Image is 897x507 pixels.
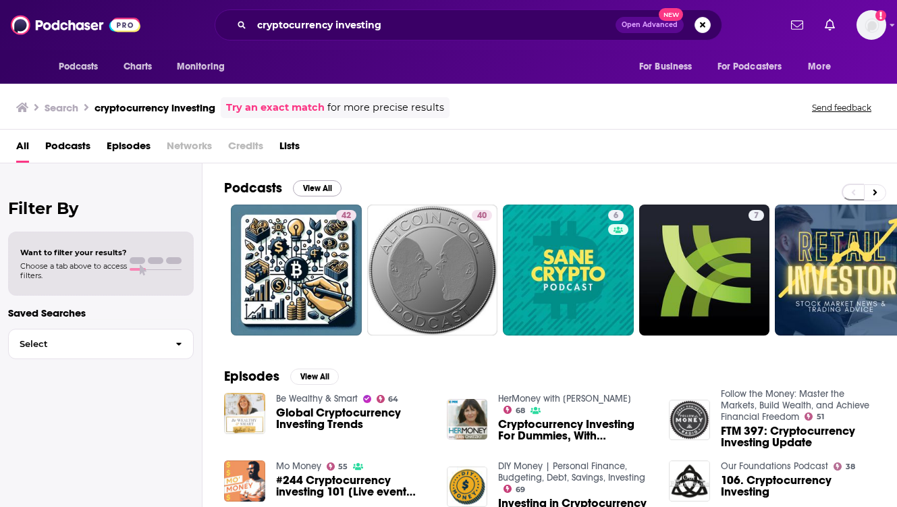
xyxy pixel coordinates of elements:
[11,12,140,38] img: Podchaser - Follow, Share and Rate Podcasts
[327,462,348,471] a: 55
[749,210,764,221] a: 7
[669,460,710,502] img: 106. Cryptocurrency Investing
[721,388,869,423] a: Follow the Money: Master the Markets, Build Wealth, and Achieve Financial Freedom
[504,406,525,414] a: 68
[124,57,153,76] span: Charts
[857,10,886,40] img: User Profile
[94,101,215,114] h3: cryptocurrency investing
[709,54,802,80] button: open menu
[717,57,782,76] span: For Podcasters
[59,57,99,76] span: Podcasts
[367,205,498,336] a: 40
[614,209,618,223] span: 6
[630,54,709,80] button: open menu
[721,475,875,498] a: 106. Cryptocurrency Investing
[377,395,399,403] a: 64
[819,14,840,36] a: Show notifications dropdown
[721,460,828,472] a: Our Foundations Podcast
[516,408,525,414] span: 68
[8,329,194,359] button: Select
[857,10,886,40] button: Show profile menu
[754,209,759,223] span: 7
[276,407,431,430] a: Global Cryptocurrency Investing Trends
[857,10,886,40] span: Logged in as HughE
[276,460,321,472] a: Mo Money
[388,396,398,402] span: 64
[498,419,653,442] span: Cryptocurrency Investing For Dummies, With [PERSON_NAME]
[224,368,279,385] h2: Episodes
[293,180,342,196] button: View All
[498,393,631,404] a: HerMoney with Jean Chatzky
[20,261,127,280] span: Choose a tab above to access filters.
[215,9,722,41] div: Search podcasts, credits, & more...
[224,460,265,502] img: #244 Cryptocurrency investing 101 [Live event recording]
[16,135,29,163] a: All
[228,135,263,163] span: Credits
[808,57,831,76] span: More
[669,400,710,441] img: FTM 397: Cryptocurrency Investing Update
[49,54,116,80] button: open menu
[342,209,351,223] span: 42
[45,135,90,163] a: Podcasts
[498,460,645,483] a: DIY Money | Personal Finance, Budgeting, Debt, Savings, Investing
[224,368,339,385] a: EpisodesView All
[276,475,431,498] a: #244 Cryptocurrency investing 101 [Live event recording]
[252,14,616,36] input: Search podcasts, credits, & more...
[817,414,824,420] span: 51
[608,210,624,221] a: 6
[224,393,265,434] img: Global Cryptocurrency Investing Trends
[338,464,348,470] span: 55
[504,485,525,493] a: 69
[279,135,300,163] a: Lists
[503,205,634,336] a: 6
[9,340,165,348] span: Select
[177,57,225,76] span: Monitoring
[639,57,692,76] span: For Business
[167,54,242,80] button: open menu
[477,209,487,223] span: 40
[224,180,342,196] a: PodcastsView All
[516,487,525,493] span: 69
[639,205,770,336] a: 7
[834,462,855,471] a: 38
[115,54,161,80] a: Charts
[447,399,488,440] img: Cryptocurrency Investing For Dummies, With Kiana Danial
[224,180,282,196] h2: Podcasts
[20,248,127,257] span: Want to filter your results?
[290,369,339,385] button: View All
[276,393,358,404] a: Be Wealthy & Smart
[8,198,194,218] h2: Filter By
[45,101,78,114] h3: Search
[167,135,212,163] span: Networks
[498,419,653,442] a: Cryptocurrency Investing For Dummies, With Kiana Danial
[472,210,492,221] a: 40
[327,100,444,115] span: for more precise results
[622,22,678,28] span: Open Advanced
[721,425,875,448] a: FTM 397: Cryptocurrency Investing Update
[616,17,684,33] button: Open AdvancedNew
[875,10,886,21] svg: Add a profile image
[336,210,356,221] a: 42
[659,8,683,21] span: New
[798,54,848,80] button: open menu
[846,464,855,470] span: 38
[107,135,151,163] a: Episodes
[231,205,362,336] a: 42
[786,14,809,36] a: Show notifications dropdown
[8,306,194,319] p: Saved Searches
[805,412,824,421] a: 51
[808,102,875,113] button: Send feedback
